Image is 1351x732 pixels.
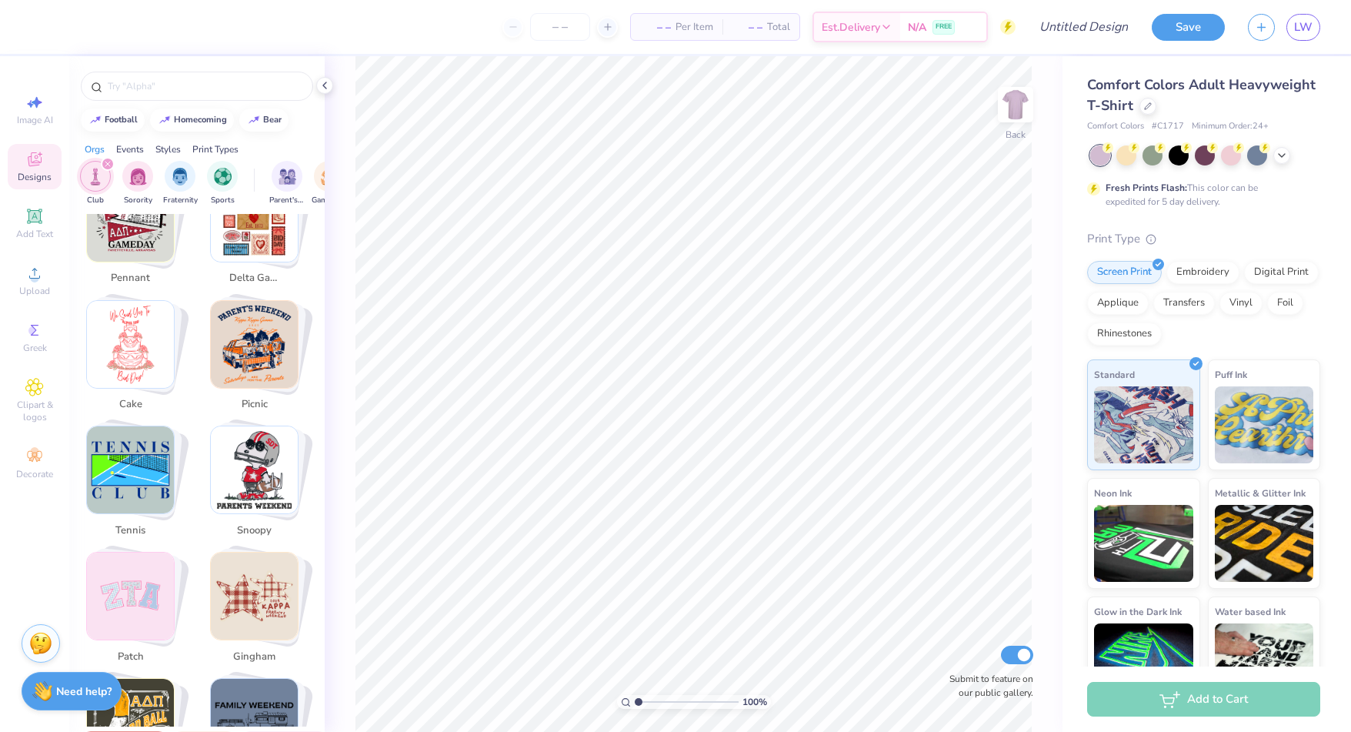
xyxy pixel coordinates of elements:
img: Puff Ink [1215,386,1314,463]
div: Foil [1267,292,1303,315]
button: filter button [122,161,153,206]
strong: Fresh Prints Flash: [1106,182,1187,194]
span: Comfort Colors Adult Heavyweight T-Shirt [1087,75,1316,115]
span: Sorority [124,195,152,206]
a: LW [1286,14,1320,41]
span: Metallic & Glitter Ink [1215,485,1306,501]
button: Stack Card Button patch [77,552,193,670]
span: Add Text [16,228,53,240]
img: trend_line.gif [158,115,171,125]
div: Styles [155,142,181,156]
div: filter for Club [80,161,111,206]
span: Standard [1094,366,1135,383]
img: Sports Image [214,168,232,186]
span: Puff Ink [1215,366,1247,383]
span: Clipart & logos [8,399,62,423]
span: Water based Ink [1215,603,1286,620]
span: gingham [229,650,279,665]
div: filter for Fraternity [163,161,198,206]
img: snoopy [211,426,298,513]
span: pennant [105,271,155,286]
img: patch [87,553,174,640]
div: Events [116,142,144,156]
div: bear [263,115,282,124]
button: Stack Card Button cake [77,300,193,419]
strong: Need help? [56,684,112,699]
button: bear [239,109,289,132]
div: Rhinestones [1087,323,1162,346]
button: filter button [163,161,198,206]
span: patch [105,650,155,665]
img: Standard [1094,386,1193,463]
input: – – [530,13,590,41]
div: Embroidery [1166,261,1239,284]
button: filter button [312,161,347,206]
span: tennis [105,523,155,539]
span: Per Item [675,19,713,35]
span: Upload [19,285,50,297]
span: Designs [18,171,52,183]
img: Metallic & Glitter Ink [1215,505,1314,582]
button: homecoming [150,109,234,132]
span: LW [1294,18,1313,36]
button: Save [1152,14,1225,41]
div: filter for Sports [207,161,238,206]
img: gingham [211,553,298,640]
div: Screen Print [1087,261,1162,284]
span: Greek [23,342,47,354]
span: Comfort Colors [1087,120,1144,133]
img: picnic [211,301,298,388]
span: 100 % [742,695,767,709]
button: filter button [269,161,305,206]
img: Sorority Image [129,168,147,186]
button: Stack Card Button gingham [201,552,317,670]
span: picnic [229,397,279,413]
span: Minimum Order: 24 + [1192,120,1269,133]
span: – – [640,19,671,35]
img: Club Image [87,168,104,186]
div: Back [1006,128,1026,142]
img: trend_line.gif [89,115,102,125]
input: Untitled Design [1027,12,1140,42]
span: Fraternity [163,195,198,206]
div: Digital Print [1244,261,1319,284]
span: Glow in the Dark Ink [1094,603,1182,620]
span: Game Day [312,195,347,206]
img: Back [1000,89,1031,120]
img: Parent's Weekend Image [279,168,296,186]
button: football [81,109,145,132]
label: Submit to feature on our public gallery. [941,672,1033,700]
img: delta gamma [211,175,298,262]
div: Vinyl [1219,292,1263,315]
img: pennant [87,175,174,262]
span: snoopy [229,523,279,539]
div: filter for Game Day [312,161,347,206]
span: Image AI [17,114,53,126]
div: football [105,115,138,124]
button: Stack Card Button delta gamma [201,174,317,292]
img: Fraternity Image [172,168,188,186]
div: Orgs [85,142,105,156]
span: Parent's Weekend [269,195,305,206]
span: N/A [908,19,926,35]
span: delta gamma [229,271,279,286]
img: Game Day Image [321,168,339,186]
button: Stack Card Button picnic [201,300,317,419]
span: Est. Delivery [822,19,880,35]
span: – – [732,19,762,35]
img: tennis [87,426,174,513]
img: Water based Ink [1215,623,1314,700]
span: Sports [211,195,235,206]
span: Total [767,19,790,35]
input: Try "Alpha" [106,79,303,94]
span: cake [105,397,155,413]
div: This color can be expedited for 5 day delivery. [1106,181,1295,209]
div: Transfers [1153,292,1215,315]
button: Stack Card Button tennis [77,426,193,544]
button: filter button [80,161,111,206]
span: FREE [936,22,952,32]
button: Stack Card Button snoopy [201,426,317,544]
img: Neon Ink [1094,505,1193,582]
div: Print Type [1087,230,1320,248]
span: Neon Ink [1094,485,1132,501]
